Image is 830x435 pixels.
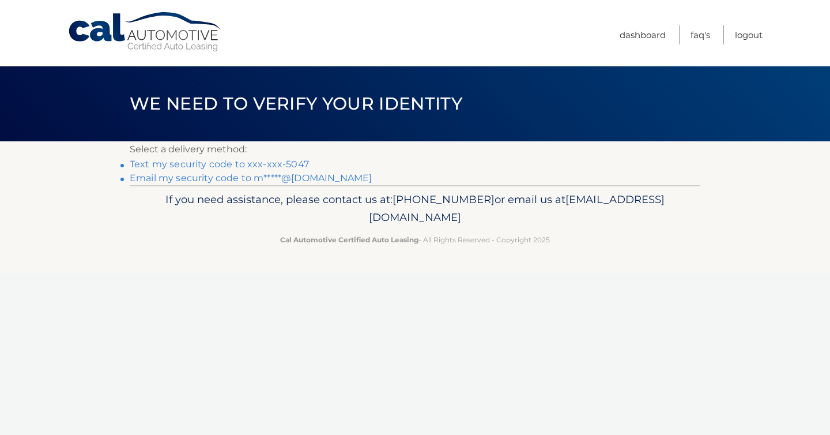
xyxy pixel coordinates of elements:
a: Dashboard [620,25,666,44]
strong: Cal Automotive Certified Auto Leasing [280,235,418,244]
a: FAQ's [691,25,710,44]
span: [PHONE_NUMBER] [393,193,495,206]
p: Select a delivery method: [130,141,700,157]
p: - All Rights Reserved - Copyright 2025 [137,234,693,246]
a: Logout [735,25,763,44]
a: Cal Automotive [67,12,223,52]
a: Email my security code to m*****@[DOMAIN_NAME] [130,172,372,183]
a: Text my security code to xxx-xxx-5047 [130,159,309,170]
span: We need to verify your identity [130,93,462,114]
p: If you need assistance, please contact us at: or email us at [137,190,693,227]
